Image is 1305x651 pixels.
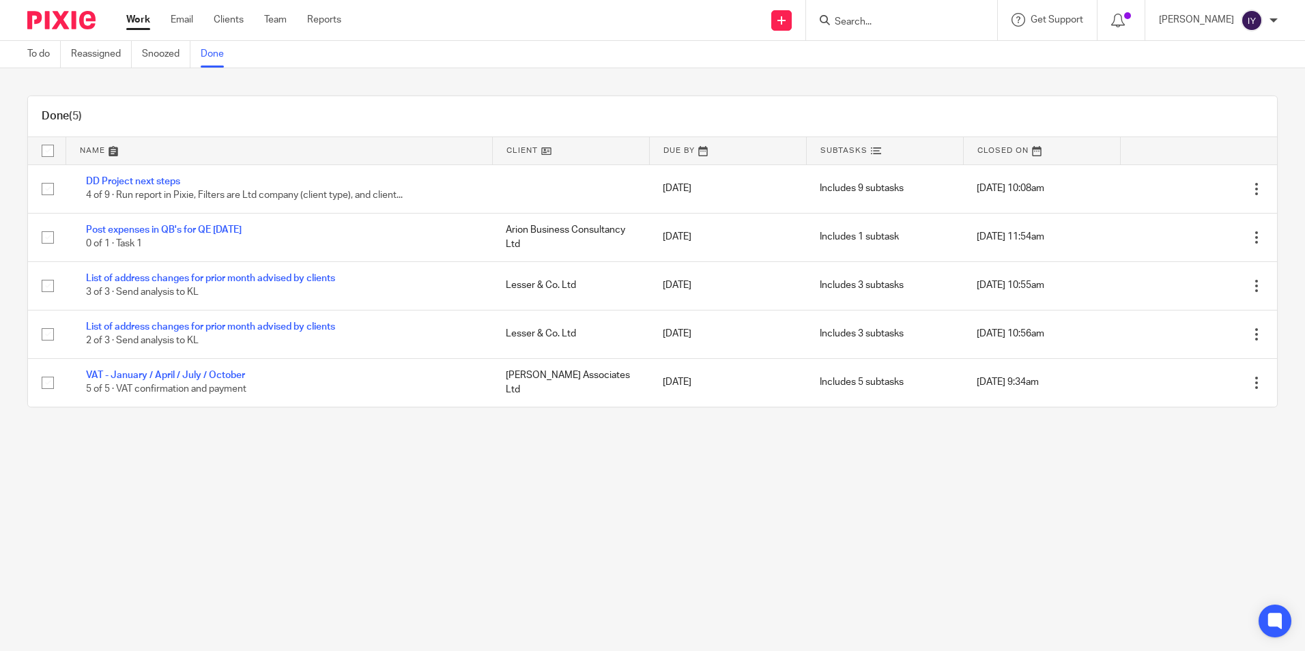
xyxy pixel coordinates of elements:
span: 2 of 3 · Send analysis to KL [86,336,199,346]
span: Includes 3 subtasks [820,280,904,290]
a: Reassigned [71,41,132,68]
span: 5 of 5 · VAT confirmation and payment [86,385,246,394]
span: Includes 5 subtasks [820,377,904,387]
td: [DATE] 9:34am [963,358,1120,407]
span: 3 of 3 · Send analysis to KL [86,288,199,298]
a: Reports [307,13,341,27]
a: List of address changes for prior month advised by clients [86,322,335,332]
td: [DATE] [649,164,806,213]
h1: Done [42,109,82,124]
a: Snoozed [142,41,190,68]
span: Get Support [1031,15,1083,25]
a: Work [126,13,150,27]
td: [DATE] 10:55am [963,261,1120,310]
td: [DATE] 11:54am [963,213,1120,261]
span: 4 of 9 · Run report in Pixie, Filters are Ltd company (client type), and client... [86,191,403,201]
input: Search [833,16,956,29]
td: [PERSON_NAME] Associates Ltd [492,358,649,407]
td: [DATE] [649,358,806,407]
a: Email [171,13,193,27]
a: Clients [214,13,244,27]
a: Post expenses in QB's for QE [DATE] [86,225,242,235]
span: Includes 9 subtasks [820,184,904,193]
a: List of address changes for prior month advised by clients [86,274,335,283]
span: Includes 1 subtask [820,232,899,242]
td: Arion Business Consultancy Ltd [492,213,649,261]
a: VAT - January / April / July / October [86,371,245,380]
img: svg%3E [1241,10,1263,31]
td: [DATE] 10:56am [963,310,1120,358]
td: Lesser & Co. Ltd [492,261,649,310]
td: [DATE] [649,213,806,261]
td: [DATE] 10:08am [963,164,1120,213]
a: Team [264,13,287,27]
span: (5) [69,111,82,121]
img: Pixie [27,11,96,29]
td: [DATE] [649,310,806,358]
span: Subtasks [820,147,867,154]
span: 0 of 1 · Task 1 [86,240,142,249]
td: Lesser & Co. Ltd [492,310,649,358]
span: Includes 3 subtasks [820,329,904,338]
a: Done [201,41,234,68]
p: [PERSON_NAME] [1159,13,1234,27]
td: [DATE] [649,261,806,310]
a: DD Project next steps [86,177,180,186]
a: To do [27,41,61,68]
